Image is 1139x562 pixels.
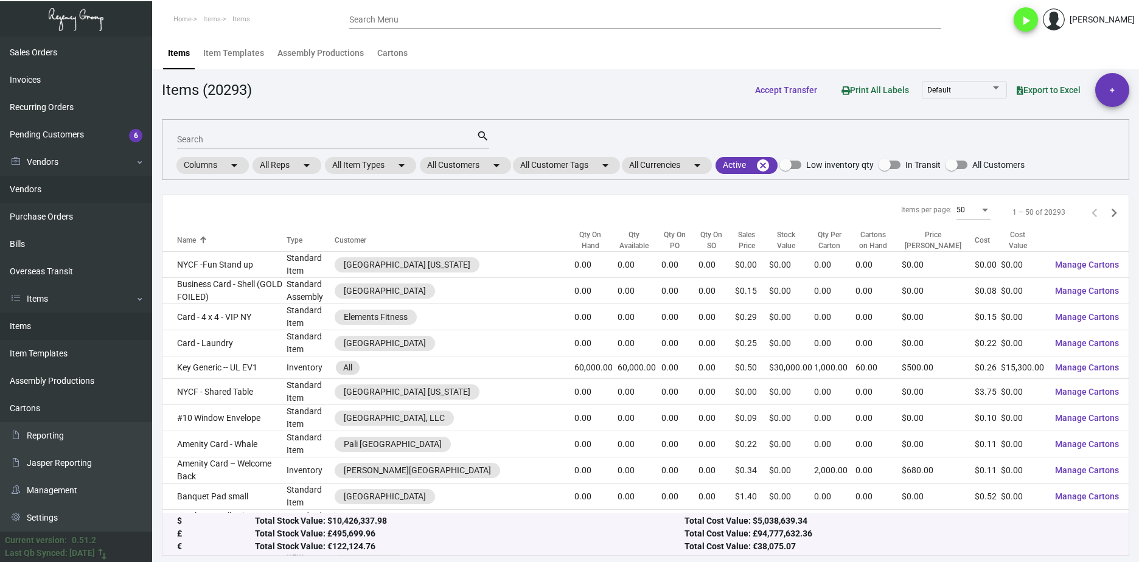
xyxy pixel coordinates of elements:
td: 0.00 [855,252,902,278]
td: $0.00 [902,379,975,405]
div: Price [PERSON_NAME] [902,229,964,251]
td: 0.00 [574,484,617,510]
mat-chip: All Customers [420,157,511,174]
td: 60,000.00 [618,356,662,379]
button: Manage Cartons [1045,407,1129,429]
td: $2.92 [975,510,1001,536]
td: $0.00 [1001,304,1045,330]
mat-chip: All Item Types [325,157,416,174]
td: 0.00 [855,304,902,330]
button: Manage Cartons [1045,433,1129,455]
div: € [177,541,255,553]
td: Standard Item [287,252,335,278]
span: Manage Cartons [1055,465,1119,475]
div: Stock Value [769,229,803,251]
td: $0.00 [1001,405,1045,431]
div: Qty On Hand [574,229,606,251]
div: 1 – 50 of 20293 [1012,207,1065,218]
td: 0.00 [814,431,855,457]
td: 0.00 [661,278,698,304]
td: 0.00 [618,304,662,330]
td: $0.00 [902,405,975,431]
td: $0.26 [975,356,1001,379]
span: Print All Labels [841,85,909,95]
div: Cost [975,235,1001,246]
td: 0.00 [574,405,617,431]
td: Amenity Card - Whale [162,431,287,457]
td: 0.00 [698,252,735,278]
div: [PERSON_NAME] [1070,13,1135,26]
td: $0.00 [1001,379,1045,405]
div: Last Qb Synced: [DATE] [5,547,95,560]
div: Qty On SO [698,229,735,251]
td: 0.00 [698,431,735,457]
td: $0.22 [975,330,1001,356]
td: $0.00 [1001,510,1045,536]
td: Standard Item [287,304,335,330]
div: $ [177,515,255,528]
td: 0.00 [698,330,735,356]
div: [GEOGRAPHIC_DATA] [344,337,426,350]
td: 0.00 [814,278,855,304]
span: Manage Cartons [1055,413,1119,423]
td: 0.00 [661,484,698,510]
td: 0.00 [698,405,735,431]
div: Sales Price [735,229,758,251]
div: Name [177,235,287,246]
td: 0.00 [698,457,735,484]
td: 0.00 [618,379,662,405]
td: $0.00 [769,330,814,356]
div: Items [168,47,190,60]
td: 0.00 [698,304,735,330]
div: Cartons on Hand [855,229,891,251]
td: 0.00 [661,457,698,484]
button: + [1095,73,1129,107]
button: Manage Cartons [1045,254,1129,276]
span: + [1110,73,1115,107]
td: Card - Laundry [162,330,287,356]
td: 0.00 [661,405,698,431]
div: Total Stock Value: £495,699.96 [255,528,684,541]
button: Manage Cartons [1045,356,1129,378]
button: Manage Cartons [1045,485,1129,507]
td: 0.00 [574,304,617,330]
td: $0.00 [769,304,814,330]
mat-chip: All Customer Tags [513,157,620,174]
td: $0.00 [769,278,814,304]
td: $0.00 [975,252,1001,278]
td: 0.00 [574,278,617,304]
div: Qty On Hand [574,229,617,251]
span: Home [173,15,192,23]
div: Cost [975,235,990,246]
mat-icon: arrow_drop_down [598,158,613,173]
td: Standard Item [287,431,335,457]
td: $0.00 [769,431,814,457]
td: $0.00 [1001,431,1045,457]
td: $0.00 [1001,330,1045,356]
td: Standard Assembly [287,278,335,304]
td: 0.00 [618,405,662,431]
span: Accept Transfer [755,85,817,95]
mat-chip: Active [716,157,778,174]
td: $0.00 [902,330,975,356]
div: 0.51.2 [72,534,96,547]
td: 0.00 [661,304,698,330]
span: Manage Cartons [1055,286,1119,296]
mat-icon: arrow_drop_down [690,158,705,173]
td: 0.00 [814,379,855,405]
div: Price [PERSON_NAME] [902,229,975,251]
td: 0.00 [661,330,698,356]
td: 0.00 [574,379,617,405]
td: $0.15 [735,278,769,304]
td: 60,000.00 [574,356,617,379]
mat-icon: arrow_drop_down [227,158,242,173]
td: $0.00 [902,510,975,536]
td: 0.00 [814,510,855,536]
div: Type [287,235,302,246]
td: 0.00 [855,379,902,405]
td: 60.00 [855,356,902,379]
button: Accept Transfer [745,79,827,101]
button: Manage Cartons [1045,512,1129,533]
td: $0.00 [769,484,814,510]
div: Qty Available [618,229,662,251]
